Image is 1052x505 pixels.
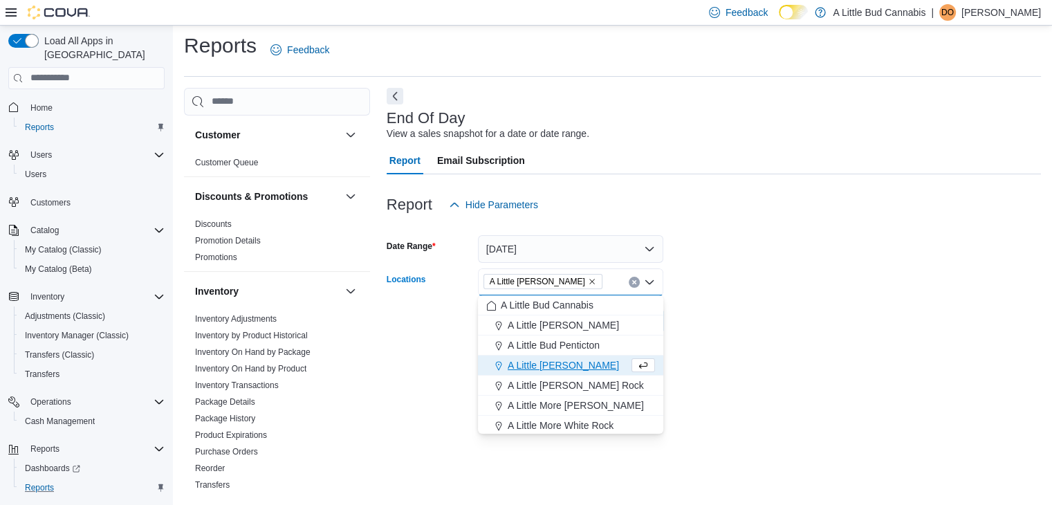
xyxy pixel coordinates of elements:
button: Reports [14,118,170,137]
span: My Catalog (Beta) [25,264,92,275]
button: Customer [342,127,359,143]
p: A Little Bud Cannabis [833,4,925,21]
span: Adjustments (Classic) [19,308,165,324]
button: Clear input [629,277,640,288]
span: Home [30,102,53,113]
div: View a sales snapshot for a date or date range. [387,127,589,141]
a: Dashboards [14,459,170,478]
h3: End Of Day [387,110,465,127]
span: Purchase Orders [195,446,258,457]
span: Cash Management [19,413,165,430]
span: Inventory Manager (Classic) [25,330,129,341]
span: Email Subscription [437,147,525,174]
img: Cova [28,6,90,19]
button: Users [14,165,170,184]
span: Reports [19,479,165,496]
span: Product Expirations [195,430,267,441]
span: Reorder [195,463,225,474]
span: Reports [25,122,54,133]
a: Promotions [195,252,237,262]
button: Catalog [25,222,64,239]
button: Reports [25,441,65,457]
span: Hide Parameters [465,198,538,212]
p: | [931,4,934,21]
button: Inventory [25,288,70,305]
button: A Little More White Rock [478,416,663,436]
a: Customer Queue [195,158,258,167]
button: Adjustments (Classic) [14,306,170,326]
a: Inventory Transactions [195,380,279,390]
span: Customers [25,194,165,211]
span: Home [25,99,165,116]
button: Inventory [195,284,340,298]
span: A Little Bud Penticton [508,338,600,352]
button: A Little Bud Penticton [478,336,663,356]
div: Devon Osbaldeston [939,4,956,21]
button: Transfers [14,365,170,384]
span: Transfers (Classic) [19,347,165,363]
a: Purchase Orders [195,447,258,457]
button: Discounts & Promotions [342,188,359,205]
button: Transfers (Classic) [14,345,170,365]
a: Inventory On Hand by Package [195,347,311,357]
span: A Little More [PERSON_NAME] [508,398,644,412]
button: Next [387,88,403,104]
button: Reports [14,478,170,497]
button: My Catalog (Beta) [14,259,170,279]
a: Adjustments (Classic) [19,308,111,324]
button: Inventory [3,287,170,306]
button: Catalog [3,221,170,240]
a: Customers [25,194,76,211]
h3: Report [387,196,432,213]
span: DO [941,4,954,21]
span: My Catalog (Classic) [19,241,165,258]
span: Users [25,169,46,180]
div: Discounts & Promotions [184,216,370,271]
span: Reports [19,119,165,136]
span: Catalog [30,225,59,236]
button: A Little [PERSON_NAME] Rock [478,376,663,396]
a: Reorder [195,463,225,473]
button: A Little Bud Cannabis [478,295,663,315]
span: A Little [PERSON_NAME] [490,275,585,288]
a: Transfers [195,480,230,490]
a: Users [19,166,52,183]
button: Customer [195,128,340,142]
a: My Catalog (Beta) [19,261,98,277]
button: Home [3,98,170,118]
span: Customer Queue [195,157,258,168]
span: My Catalog (Classic) [25,244,102,255]
a: Reports [19,479,59,496]
span: A Little [PERSON_NAME] Rock [508,378,644,392]
span: A Little More White Rock [508,419,613,432]
span: Dark Mode [779,19,779,20]
h3: Customer [195,128,240,142]
button: [DATE] [478,235,663,263]
span: Reports [25,482,54,493]
button: Operations [25,394,77,410]
span: Reports [25,441,165,457]
span: A Little [PERSON_NAME] [508,358,619,372]
button: Hide Parameters [443,191,544,219]
a: Dashboards [19,460,86,477]
button: Cash Management [14,412,170,431]
a: My Catalog (Classic) [19,241,107,258]
div: Customer [184,154,370,176]
a: Product Expirations [195,430,267,440]
a: Promotion Details [195,236,261,246]
span: Dashboards [25,463,80,474]
span: Inventory by Product Historical [195,330,308,341]
span: Users [30,149,52,160]
button: Inventory [342,283,359,300]
button: Reports [3,439,170,459]
a: Transfers [19,366,65,383]
span: Discounts [195,219,232,230]
span: A Little Bud Cannabis [501,298,593,312]
a: Cash Management [19,413,100,430]
div: Inventory [184,311,370,499]
label: Locations [387,274,426,285]
div: Choose from the following options [478,295,663,436]
span: Cash Management [25,416,95,427]
button: Close list of options [644,277,655,288]
button: A Little More [PERSON_NAME] [478,396,663,416]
